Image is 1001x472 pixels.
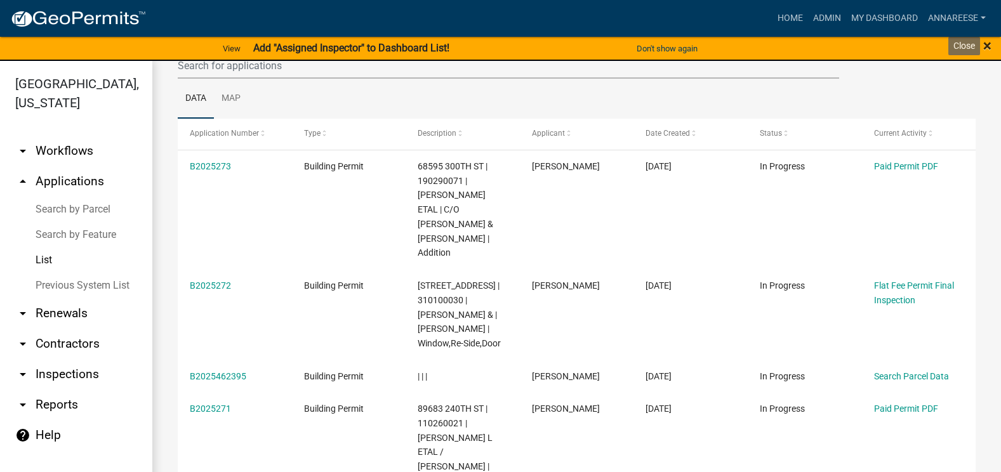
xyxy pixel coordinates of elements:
span: Application Number [190,129,259,138]
a: B2025462395 [190,371,246,381]
datatable-header-cell: Type [292,119,406,149]
span: Gina Gullickson [532,371,600,381]
span: Jarrod Robran [532,161,600,171]
span: × [983,37,991,55]
i: arrow_drop_up [15,174,30,189]
datatable-header-cell: Applicant [520,119,634,149]
datatable-header-cell: Application Number [178,119,292,149]
span: 08/12/2025 [646,161,672,171]
a: Home [772,6,808,30]
a: B2025273 [190,161,231,171]
i: help [15,428,30,443]
span: Gina Gullickson [532,280,600,291]
span: Building Permit [304,403,364,414]
span: In Progress [760,403,805,414]
span: Type [304,129,321,138]
a: Search Parcel Data [874,371,949,381]
span: In Progress [760,161,805,171]
a: annareese [923,6,991,30]
span: | | | [418,371,427,381]
a: Flat Fee Permit Final Inspection [874,280,954,305]
a: Map [214,79,248,119]
span: Levi Wicks [532,403,600,414]
span: Date Created [646,129,690,138]
span: Building Permit [304,371,364,381]
datatable-header-cell: Current Activity [861,119,976,149]
i: arrow_drop_down [15,336,30,351]
i: arrow_drop_down [15,397,30,412]
a: My Dashboard [846,6,923,30]
span: 08/12/2025 [646,280,672,291]
span: Description [418,129,456,138]
i: arrow_drop_down [15,367,30,382]
datatable-header-cell: Description [406,119,520,149]
span: 08/11/2025 [646,371,672,381]
a: B2025272 [190,280,231,291]
span: 71061 255TH ST | 310100030 | DAVIS,MATTHEW J & | JULIE M DAVIS | Window,Re-Side,Door [418,280,501,348]
strong: Add "Assigned Inspector" to Dashboard List! [253,42,449,54]
datatable-header-cell: Status [748,119,862,149]
a: B2025271 [190,403,231,414]
span: Applicant [532,129,565,138]
span: Current Activity [874,129,927,138]
a: View [218,38,246,59]
span: Building Permit [304,280,364,291]
i: arrow_drop_down [15,143,30,159]
span: 08/11/2025 [646,403,672,414]
span: 68595 300TH ST | 190290071 | ROBRAN,JARROD CECIL ETAL | C/O KENT & JULIE ROBRAN | Addition [418,161,493,258]
span: In Progress [760,371,805,381]
span: Status [760,129,782,138]
div: Close [948,37,980,55]
a: Paid Permit PDF [874,161,938,171]
button: Don't show again [632,38,703,59]
i: arrow_drop_down [15,306,30,321]
datatable-header-cell: Date Created [633,119,748,149]
a: Data [178,79,214,119]
input: Search for applications [178,53,839,79]
span: Building Permit [304,161,364,171]
span: In Progress [760,280,805,291]
button: Close [983,38,991,53]
a: Admin [808,6,846,30]
a: Paid Permit PDF [874,403,938,414]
